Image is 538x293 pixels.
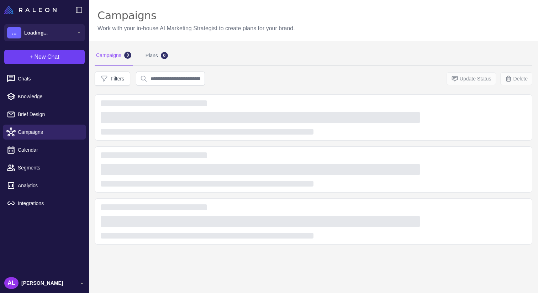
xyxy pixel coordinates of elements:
img: Raleon Logo [4,6,57,14]
div: Campaigns [97,9,295,23]
button: ...Loading... [4,24,85,41]
div: 0 [161,52,168,59]
span: Loading... [24,29,48,37]
a: Calendar [3,142,86,157]
span: Campaigns [18,128,80,136]
span: Calendar [18,146,80,154]
a: Campaigns [3,125,86,140]
a: Analytics [3,178,86,193]
button: Filters [95,72,130,86]
button: +New Chat [4,50,85,64]
a: Knowledge [3,89,86,104]
div: Campaigns [95,46,133,66]
div: Plans [144,46,169,66]
button: Update Status [447,72,496,85]
span: Analytics [18,182,80,189]
span: + [30,53,33,61]
a: Brief Design [3,107,86,122]
span: Integrations [18,199,80,207]
span: Brief Design [18,110,80,118]
div: ... [7,27,21,38]
button: Delete [500,72,532,85]
span: New Chat [35,53,59,61]
span: Segments [18,164,80,172]
span: Chats [18,75,80,83]
div: AL [4,277,19,289]
div: 0 [124,52,131,59]
span: Knowledge [18,93,80,100]
p: Work with your in-house AI Marketing Strategist to create plans for your brand. [97,24,295,33]
a: Segments [3,160,86,175]
a: Raleon Logo [4,6,59,14]
a: Chats [3,71,86,86]
span: [PERSON_NAME] [21,279,63,287]
a: Integrations [3,196,86,211]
